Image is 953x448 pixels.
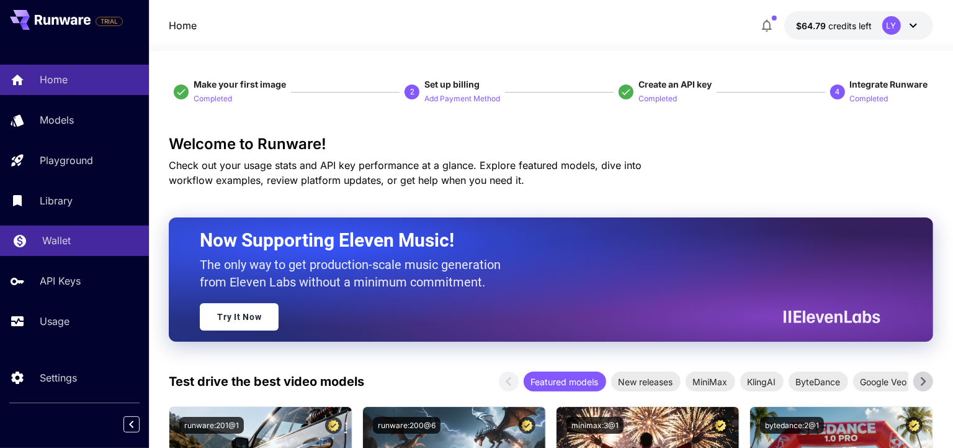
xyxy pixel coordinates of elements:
[789,375,848,388] span: ByteDance
[40,193,73,208] p: Library
[638,79,712,89] span: Create an API key
[906,417,923,434] button: Certified Model – Vetted for best performance and includes a commercial license.
[40,273,81,288] p: API Keys
[169,135,933,153] h3: Welcome to Runware!
[424,79,480,89] span: Set up billing
[829,21,872,31] span: credits left
[200,229,870,252] h2: Now Supporting Eleven Music!
[200,303,279,331] a: Try It Now
[789,372,848,391] div: ByteDance
[40,72,68,87] p: Home
[835,86,839,98] p: 4
[853,372,915,391] div: Google Veo
[784,11,933,40] button: $64.79006LY
[194,79,286,89] span: Make your first image
[424,91,500,106] button: Add Payment Method
[169,159,642,186] span: Check out your usage stats and API key performance at a glance. Explore featured models, dive int...
[519,417,535,434] button: Certified Model – Vetted for best performance and includes a commercial license.
[194,93,232,105] p: Completed
[40,370,77,385] p: Settings
[850,91,888,106] button: Completed
[133,413,149,436] div: Collapse sidebar
[797,19,872,32] div: $64.79006
[410,86,414,98] p: 2
[850,79,928,89] span: Integrate Runware
[40,153,93,168] p: Playground
[882,16,901,35] div: LY
[325,417,342,434] button: Certified Model – Vetted for best performance and includes a commercial license.
[524,372,606,391] div: Featured models
[40,112,74,127] p: Models
[566,417,624,434] button: minimax:3@1
[611,375,681,388] span: New releases
[194,91,232,106] button: Completed
[686,372,735,391] div: MiniMax
[712,417,729,434] button: Certified Model – Vetted for best performance and includes a commercial license.
[123,416,140,432] button: Collapse sidebar
[42,233,71,248] p: Wallet
[638,91,677,106] button: Completed
[200,256,510,291] p: The only way to get production-scale music generation from Eleven Labs without a minimum commitment.
[850,93,888,105] p: Completed
[40,314,69,329] p: Usage
[760,417,824,434] button: bytedance:2@1
[611,372,681,391] div: New releases
[179,417,244,434] button: runware:201@1
[524,375,606,388] span: Featured models
[686,375,735,388] span: MiniMax
[169,18,197,33] nav: breadcrumb
[638,93,677,105] p: Completed
[96,14,123,29] span: Add your payment card to enable full platform functionality.
[740,375,784,388] span: KlingAI
[797,21,829,31] span: $64.79
[853,375,915,388] span: Google Veo
[373,417,441,434] button: runware:200@6
[740,372,784,391] div: KlingAI
[169,372,364,391] p: Test drive the best video models
[169,18,197,33] a: Home
[424,93,500,105] p: Add Payment Method
[96,17,122,26] span: TRIAL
